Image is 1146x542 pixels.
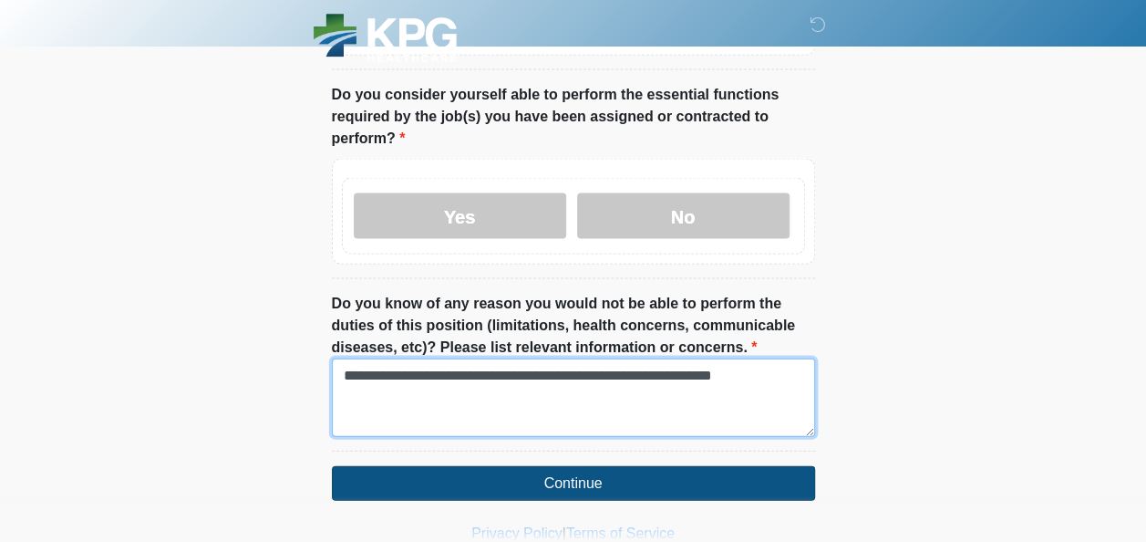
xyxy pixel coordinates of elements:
[354,193,566,239] label: Yes
[566,526,675,541] a: Terms of Service
[332,293,815,359] label: Do you know of any reason you would not be able to perform the duties of this position (limitatio...
[577,193,790,239] label: No
[471,526,563,541] a: Privacy Policy
[332,466,815,501] button: Continue
[332,84,815,150] label: Do you consider yourself able to perform the essential functions required by the job(s) you have ...
[563,526,566,541] a: |
[314,14,457,62] img: KPG Healthcare Logo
